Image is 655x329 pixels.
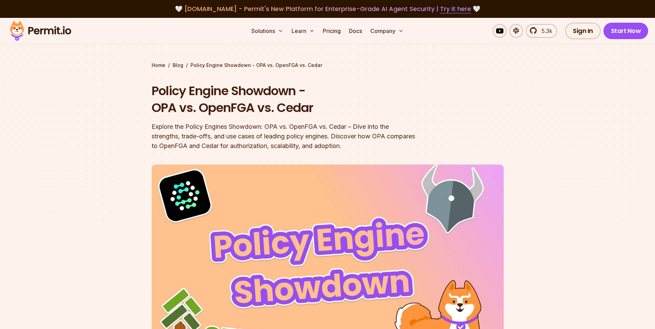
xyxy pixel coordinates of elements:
a: 5.3k [526,24,557,38]
div: / / [152,62,504,69]
a: Sign In [565,23,601,39]
button: Solutions [249,24,286,38]
a: Start Now [603,23,648,39]
span: 5.3k [537,27,552,35]
img: Permit logo [7,19,74,43]
button: Learn [289,24,317,38]
h1: Policy Engine Showdown - OPA vs. OpenFGA vs. Cedar [152,82,416,116]
a: Home [152,62,165,69]
button: Company [368,24,406,38]
a: Blog [173,62,183,69]
a: Docs [346,24,365,38]
a: Try it here [440,4,471,13]
span: [DOMAIN_NAME] - Permit's New Platform for Enterprise-Grade AI Agent Security | [184,4,471,13]
div: Explore the Policy Engines Showdown: OPA vs. OpenFGA vs. Cedar – Dive into the strengths, trade-o... [152,122,416,151]
div: 🤍 🤍 [17,4,638,14]
a: Pricing [320,24,343,38]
